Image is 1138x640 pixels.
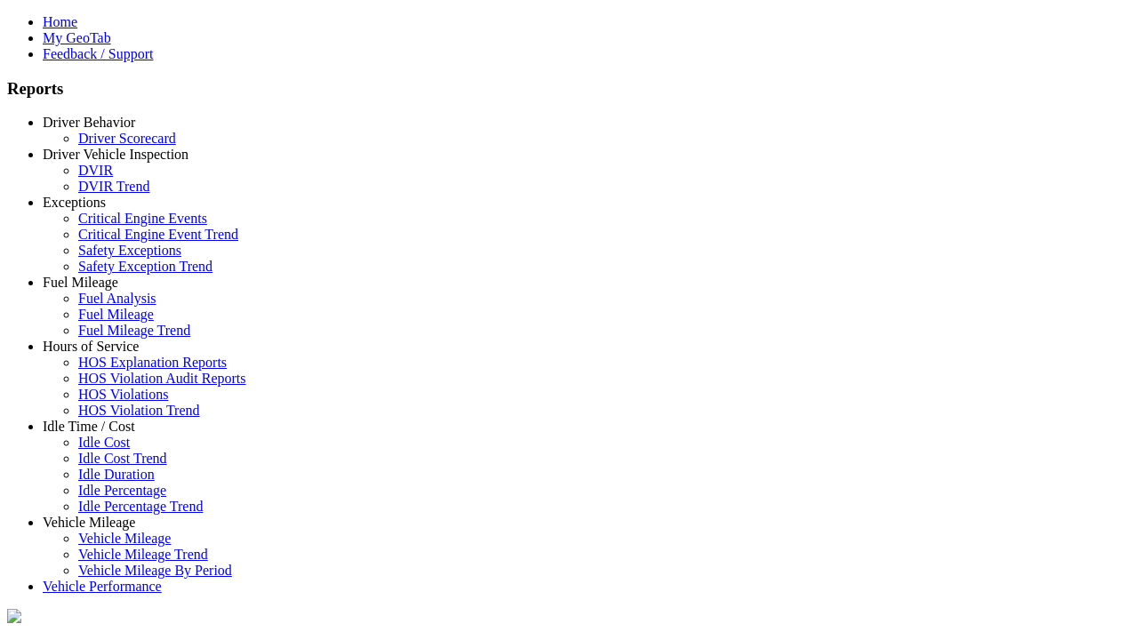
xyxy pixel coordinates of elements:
a: Safety Exception Trend [78,259,212,274]
a: Critical Engine Events [78,211,207,226]
a: Vehicle Performance [43,579,162,594]
a: Idle Percentage Trend [78,499,203,514]
a: Critical Engine Event Trend [78,227,238,242]
h3: Reports [7,79,1131,99]
a: Feedback / Support [43,46,153,61]
a: Exceptions [43,195,106,210]
a: Idle Duration [78,467,155,482]
a: Idle Percentage [78,483,166,498]
a: HOS Violation Trend [78,403,200,418]
a: Safety Exceptions [78,243,181,258]
a: Hours of Service [43,339,139,354]
a: Fuel Mileage [43,275,118,290]
a: DVIR Trend [78,179,149,194]
a: Fuel Analysis [78,291,156,306]
a: My GeoTab [43,30,111,45]
a: Driver Vehicle Inspection [43,147,188,162]
a: DVIR [78,163,113,178]
a: Vehicle Mileage By Period [78,563,232,578]
a: Vehicle Mileage Trend [78,547,208,562]
a: HOS Violation Audit Reports [78,371,246,386]
a: Vehicle Mileage [78,531,171,546]
a: Fuel Mileage Trend [78,323,190,338]
a: Idle Cost [78,435,130,450]
a: Driver Scorecard [78,131,176,146]
a: Driver Behavior [43,115,135,130]
a: Vehicle Mileage [43,515,135,530]
a: Home [43,14,77,29]
a: Idle Cost Trend [78,451,167,466]
a: HOS Violations [78,387,168,402]
a: Idle Time / Cost [43,419,135,434]
a: HOS Explanation Reports [78,355,227,370]
a: Fuel Mileage [78,307,154,322]
img: pepsilogo.png [7,609,21,623]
